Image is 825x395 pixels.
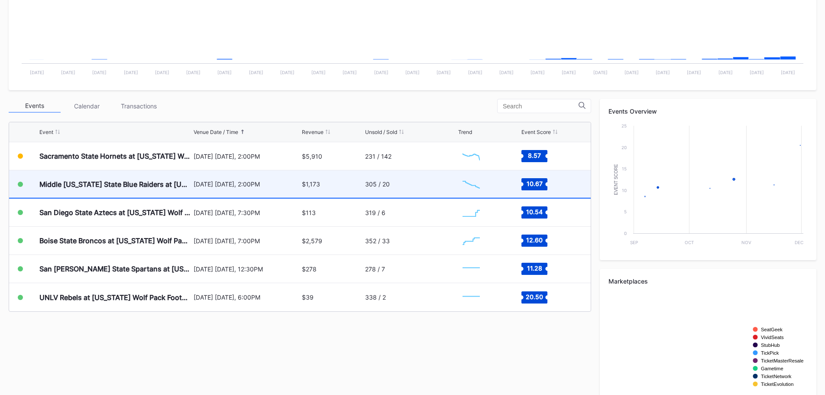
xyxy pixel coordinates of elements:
[186,70,201,75] text: [DATE]
[458,202,484,223] svg: Chart title
[302,180,320,188] div: $1,173
[194,294,300,301] div: [DATE] [DATE], 6:00PM
[526,208,543,215] text: 10.54
[562,70,576,75] text: [DATE]
[458,129,472,135] div: Trend
[458,258,484,280] svg: Chart title
[365,153,391,160] div: 231 / 142
[61,99,113,113] div: Calendar
[92,70,107,75] text: [DATE]
[374,70,388,75] text: [DATE]
[194,129,238,135] div: Venue Date / Time
[39,129,53,135] div: Event
[750,70,764,75] text: [DATE]
[39,293,191,302] div: UNLV Rebels at [US_STATE] Wolf Pack Football
[343,70,357,75] text: [DATE]
[761,366,783,371] text: Gametime
[614,164,618,195] text: Event Score
[217,70,232,75] text: [DATE]
[622,166,627,171] text: 15
[608,121,808,251] svg: Chart title
[624,209,627,214] text: 5
[365,237,390,245] div: 352 / 33
[531,70,545,75] text: [DATE]
[9,99,61,113] div: Events
[718,70,733,75] text: [DATE]
[608,277,808,285] div: Marketplaces
[302,153,322,160] div: $5,910
[194,209,300,216] div: [DATE] [DATE], 7:30PM
[437,70,451,75] text: [DATE]
[527,264,542,272] text: 11.28
[761,350,779,356] text: TickPick
[302,237,322,245] div: $2,579
[608,108,808,115] div: Events Overview
[405,70,420,75] text: [DATE]
[795,240,803,245] text: Dec
[593,70,608,75] text: [DATE]
[302,294,314,301] div: $39
[468,70,482,75] text: [DATE]
[280,70,294,75] text: [DATE]
[624,70,639,75] text: [DATE]
[521,129,551,135] div: Event Score
[761,343,780,348] text: StubHub
[761,382,793,387] text: TicketEvolution
[194,265,300,273] div: [DATE] [DATE], 12:30PM
[194,180,300,188] div: [DATE] [DATE], 2:00PM
[113,99,165,113] div: Transactions
[30,70,44,75] text: [DATE]
[365,209,385,216] div: 319 / 6
[61,70,75,75] text: [DATE]
[458,230,484,251] svg: Chart title
[302,209,316,216] div: $113
[458,287,484,308] svg: Chart title
[365,129,397,135] div: Unsold / Sold
[194,237,300,245] div: [DATE] [DATE], 7:00PM
[302,129,324,135] div: Revenue
[39,264,191,273] div: San [PERSON_NAME] State Spartans at [US_STATE] Wolf Pack Football
[311,70,326,75] text: [DATE]
[124,70,138,75] text: [DATE]
[458,145,484,167] svg: Chart title
[761,335,784,340] text: VividSeats
[630,240,638,245] text: Sep
[528,152,541,159] text: 8.57
[685,240,694,245] text: Oct
[741,240,751,245] text: Nov
[624,231,627,236] text: 0
[761,327,783,332] text: SeatGeek
[249,70,263,75] text: [DATE]
[458,173,484,195] svg: Chart title
[365,294,386,301] div: 338 / 2
[39,236,191,245] div: Boise State Broncos at [US_STATE] Wolf Pack Football (Rescheduled from 10/25)
[526,293,543,300] text: 20.50
[155,70,169,75] text: [DATE]
[503,103,579,110] input: Search
[526,236,543,244] text: 12.60
[761,358,803,363] text: TicketMasterResale
[365,265,385,273] div: 278 / 7
[39,208,191,217] div: San Diego State Aztecs at [US_STATE] Wolf Pack Football
[656,70,670,75] text: [DATE]
[302,265,317,273] div: $278
[39,180,191,189] div: Middle [US_STATE] State Blue Raiders at [US_STATE] Wolf Pack
[621,145,627,150] text: 20
[761,374,792,379] text: TicketNetwork
[687,70,701,75] text: [DATE]
[622,188,627,193] text: 10
[621,123,627,128] text: 25
[194,153,300,160] div: [DATE] [DATE], 2:00PM
[499,70,514,75] text: [DATE]
[365,180,390,188] div: 305 / 20
[39,152,191,160] div: Sacramento State Hornets at [US_STATE] Wolf Pack Football
[781,70,795,75] text: [DATE]
[526,180,542,187] text: 10.67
